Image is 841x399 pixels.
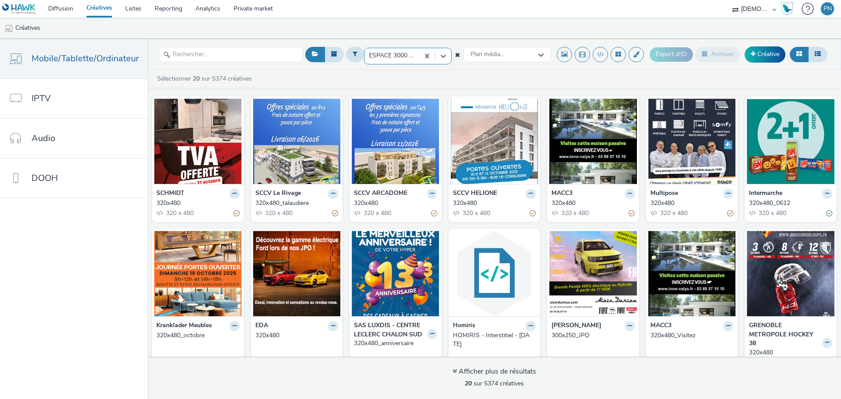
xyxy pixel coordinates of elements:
img: HOMIRIS - Interstitiel - Oct2025 visual [451,231,538,316]
a: Créative [745,46,785,62]
span: 320 x 480 [560,209,589,217]
span: Audio [32,132,55,145]
strong: SCCV HELIONE [453,189,497,199]
strong: MACC3 [551,189,572,199]
button: Liste [808,47,827,62]
img: 320x480 visual [154,99,242,184]
a: 320x480 [354,199,437,208]
div: 320x480_talaudiere [255,199,335,208]
div: 320x480 [650,199,730,208]
img: 320x480 visual [352,99,439,184]
a: 320x480 [453,199,536,208]
div: 320x480 [255,331,335,340]
div: 320x480 [453,199,533,208]
strong: GRENOBLE METROPOLE HOCKEY 38 [749,321,820,348]
strong: SCHMIDT [156,189,184,199]
strong: MACC3 [650,321,671,331]
img: 320x480 visual [549,99,637,184]
a: 300x250_JPO [551,331,635,340]
button: Archiver [695,47,740,62]
div: 320x480_0612 [749,199,829,208]
img: 320x480_anniversaire visual [352,231,439,316]
div: PN [823,2,832,15]
span: IPTV [32,92,51,105]
a: 320x480 [156,199,240,208]
div: 320x480 [749,348,829,357]
strong: Homiris [453,321,475,331]
a: 320x480 [255,331,339,340]
a: 320x480_0612 [749,199,832,208]
span: Plan média... [470,51,504,58]
a: 320x480 [749,348,832,357]
span: 320 x 480 [758,209,786,217]
img: 320x480 visual [648,99,736,184]
span: 320 x 480 [264,209,293,217]
div: Partiellement valide [530,208,536,218]
div: Afficher plus de résultats [452,367,536,377]
strong: EDA [255,321,268,331]
img: 320x480_0612 visual [747,99,834,184]
img: Hawk Academy [781,2,794,16]
input: Rechercher... [159,47,303,62]
span: Mobile/Tablette/Ordinateur [32,52,139,65]
div: Partiellement valide [233,208,240,218]
span: 320 x 480 [363,209,391,217]
button: Grille [790,47,809,62]
img: 320x480 visual [747,231,834,316]
strong: SCCV Le Rivage [255,189,301,199]
strong: Multipose [650,189,678,199]
img: undefined Logo [2,4,36,14]
a: 320x480_octobre [156,331,240,340]
a: 320x480 [551,199,635,208]
img: 320x480_octobre visual [154,231,242,316]
div: 300x250_JPO [551,331,631,340]
img: 320x480_Visitez visual [648,231,736,316]
div: HOMIRIS - Interstitiel - [DATE] [453,331,533,349]
strong: SCCV ARCADOME [354,189,407,199]
a: Hawk Academy [781,2,797,16]
a: 320x480_talaudiere [255,199,339,208]
img: 320x480 visual [253,231,341,316]
strong: 20 [193,74,200,83]
div: Partiellement valide [431,208,437,218]
span: 320 x 480 [462,209,490,217]
a: 320x480_anniversaire [354,339,437,348]
div: Partiellement valide [629,208,635,218]
a: 320x480 [650,199,734,208]
a: Sélectionner sur 5374 créatives [156,74,255,83]
div: 320x480 [551,199,631,208]
div: 320x480 [354,199,434,208]
a: HOMIRIS - Interstitiel - [DATE] [453,331,536,349]
img: 320x480 visual [451,99,538,184]
strong: Intermarche [749,189,782,199]
div: 320x480_octobre [156,331,236,340]
a: 320x480_Visitez [650,331,734,340]
div: 320x480 [156,199,236,208]
img: 320x480_talaudiere visual [253,99,341,184]
img: mobile [4,24,13,33]
button: Export d'ID [650,47,693,61]
div: Partiellement valide [332,208,338,218]
strong: SAS LUXDIS - CENTRE LECLERC CHALON SUD [354,321,425,339]
strong: [PERSON_NAME] [551,321,601,331]
div: Partiellement valide [727,208,733,218]
div: 320x480_Visitez [650,331,730,340]
strong: 20 [465,379,472,388]
img: 300x250_JPO visual [549,231,637,316]
span: DOOH [32,172,58,184]
strong: Kranklader Meubles [156,321,212,331]
div: 320x480_anniversaire [354,339,434,348]
span: 320 x 480 [165,209,194,217]
div: Valide [826,208,832,218]
span: sur 5374 créatives [465,379,524,388]
span: 320 x 480 [659,209,688,217]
